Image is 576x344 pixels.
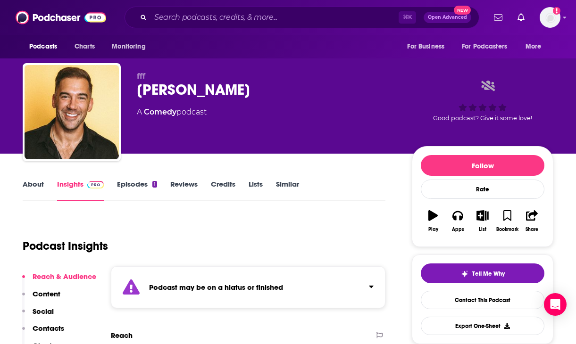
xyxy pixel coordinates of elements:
[401,38,456,56] button: open menu
[22,272,96,289] button: Reach & Audience
[428,15,467,20] span: Open Advanced
[23,38,69,56] button: open menu
[399,11,416,24] span: ⌘ K
[150,10,399,25] input: Search podcasts, credits, & more...
[87,181,104,188] img: Podchaser Pro
[137,72,145,81] span: fff
[526,227,538,232] div: Share
[117,180,157,201] a: Episodes1
[553,7,560,15] svg: Add a profile image
[421,204,445,238] button: Play
[544,293,567,316] div: Open Intercom Messenger
[152,181,157,188] div: 1
[22,307,54,324] button: Social
[514,9,528,25] a: Show notifications dropdown
[540,7,560,28] button: Show profile menu
[421,291,544,309] a: Contact This Podcast
[456,38,521,56] button: open menu
[421,155,544,176] button: Follow
[424,12,471,23] button: Open AdvancedNew
[249,180,263,201] a: Lists
[75,40,95,53] span: Charts
[25,65,119,159] img: LEWIS HOWES
[211,180,235,201] a: Credits
[452,227,464,232] div: Apps
[519,38,553,56] button: open menu
[461,270,468,278] img: tell me why sparkle
[22,289,60,307] button: Content
[526,40,542,53] span: More
[16,8,106,26] img: Podchaser - Follow, Share and Rate Podcasts
[495,204,519,238] button: Bookmark
[540,7,560,28] span: Logged in as ladler
[68,38,100,56] a: Charts
[170,180,198,201] a: Reviews
[112,40,145,53] span: Monitoring
[462,40,507,53] span: For Podcasters
[472,270,505,278] span: Tell Me Why
[33,289,60,298] p: Content
[540,7,560,28] img: User Profile
[490,9,506,25] a: Show notifications dropdown
[144,107,176,116] a: Comedy
[23,180,44,201] a: About
[149,283,283,292] strong: Podcast may be on a hiatus or finished
[470,204,495,238] button: List
[125,7,479,28] div: Search podcasts, credits, & more...
[433,115,532,122] span: Good podcast? Give it some love!
[276,180,299,201] a: Similar
[111,331,133,340] h2: Reach
[421,180,544,199] div: Rate
[454,6,471,15] span: New
[29,40,57,53] span: Podcasts
[57,180,104,201] a: InsightsPodchaser Pro
[520,204,544,238] button: Share
[22,324,64,341] button: Contacts
[33,272,96,281] p: Reach & Audience
[496,227,518,232] div: Bookmark
[33,324,64,333] p: Contacts
[111,266,385,308] section: Click to expand status details
[445,204,470,238] button: Apps
[412,72,553,130] div: Good podcast? Give it some love!
[421,263,544,283] button: tell me why sparkleTell Me Why
[428,227,438,232] div: Play
[479,227,486,232] div: List
[407,40,444,53] span: For Business
[23,239,108,253] h1: Podcast Insights
[105,38,158,56] button: open menu
[33,307,54,316] p: Social
[137,106,207,118] div: A podcast
[421,317,544,335] button: Export One-Sheet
